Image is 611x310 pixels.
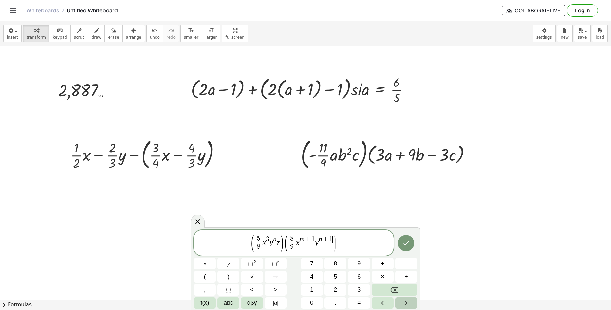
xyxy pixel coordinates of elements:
span: save [578,35,587,40]
span: ( [204,272,206,281]
var: x [296,238,300,246]
button: fullscreen [222,25,248,42]
button: Greater than [265,284,287,296]
span: 5 [334,272,337,281]
span: | [273,300,274,306]
button: Times [372,271,394,283]
span: ​ [332,236,333,243]
i: format_size [208,27,214,35]
button: redoredo [163,25,179,42]
button: Right arrow [395,297,417,309]
button: Less than [241,284,263,296]
span: < [250,285,254,294]
span: ( [284,234,288,253]
span: 8 [334,259,337,268]
button: format_sizesmaller [180,25,202,42]
span: 9 [357,259,361,268]
span: new [561,35,569,40]
span: transform [27,35,46,40]
i: undo [152,27,158,35]
span: abc [224,299,233,307]
span: ⬚ [272,260,277,267]
button: arrange [122,25,145,42]
span: keypad [53,35,67,40]
button: , [194,284,216,296]
button: Backspace [372,284,417,296]
button: ( [194,271,216,283]
span: – [404,259,408,268]
span: 3 [357,285,361,294]
span: + [381,259,384,268]
span: 9 [290,243,294,250]
button: insert [3,25,22,42]
button: Squared [241,258,263,269]
sup: 2 [253,259,256,264]
button: Log in [567,4,598,17]
i: keyboard [57,27,63,35]
button: x [194,258,216,269]
span: ÷ [405,272,408,281]
button: keyboardkeypad [49,25,71,42]
button: Alphabet [217,297,239,309]
button: Toggle navigation [8,5,18,16]
span: larger [205,35,217,40]
button: Superscript [265,258,287,269]
span: ) [279,234,284,253]
var: z [277,238,280,246]
button: Plus [372,258,394,269]
span: > [274,285,277,294]
span: ⬚ [226,285,231,294]
span: ) [332,234,337,253]
button: Functions [194,297,216,309]
button: 7 [301,258,323,269]
span: fullscreen [225,35,244,40]
button: Done [398,235,414,251]
span: scrub [74,35,85,40]
button: 9 [348,258,370,269]
button: 4 [301,271,323,283]
span: ) [228,272,230,281]
var: m [299,235,305,243]
button: 6 [348,271,370,283]
var: n [319,235,322,243]
button: Greek alphabet [241,297,263,309]
button: Left arrow [372,297,394,309]
span: settings [536,35,552,40]
span: ( [250,234,255,253]
span: Collaborate Live [508,8,560,13]
button: Equals [348,297,370,309]
button: Collaborate Live [502,5,565,16]
span: f(x) [201,299,209,307]
span: αβγ [247,299,257,307]
span: + [305,236,311,243]
button: y [217,258,239,269]
span: 0 [310,299,313,307]
button: 0 [301,297,323,309]
button: Divide [395,271,417,283]
button: format_sizelarger [202,25,220,42]
button: 8 [324,258,346,269]
span: + [322,236,329,243]
span: 5 [257,235,260,242]
a: Whiteboards [26,7,59,14]
button: load [592,25,608,42]
span: insert [7,35,18,40]
span: 1 [311,236,315,243]
span: 7 [310,259,313,268]
span: ⬚ [248,260,253,267]
button: Minus [395,258,417,269]
span: x [204,259,206,268]
button: 1 [301,284,323,296]
sup: n [277,259,280,264]
span: 3 [266,236,269,243]
span: 4 [310,272,313,281]
span: 1 [329,236,333,243]
i: format_size [188,27,194,35]
span: , [204,285,206,294]
span: | [277,300,278,306]
var: y [315,238,319,246]
span: 1 [310,285,313,294]
button: settings [533,25,556,42]
var: n [273,235,277,243]
button: 5 [324,271,346,283]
